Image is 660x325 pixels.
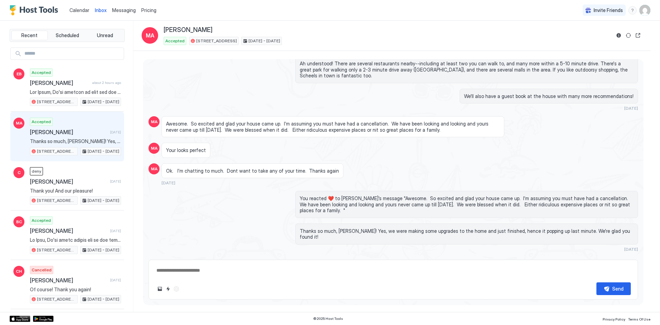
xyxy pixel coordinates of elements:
button: Quick reply [164,285,172,293]
span: [DATE] - [DATE] [88,197,119,204]
button: Send [596,282,631,295]
span: You reacted ❤️ to [PERSON_NAME]’s message "Awesome. So excited and glad your house came up. I’m a... [300,195,634,214]
span: [STREET_ADDRESS] [37,247,76,253]
span: MA [16,120,22,126]
input: Input Field [22,48,124,59]
button: Recent [11,31,48,40]
span: [DATE] [624,106,638,111]
span: Thanks so much, [PERSON_NAME]! Yes, we were making some upgrades to the home and just finished, h... [300,228,634,240]
span: Messaging [112,7,136,13]
span: Thanks so much, [PERSON_NAME]! Yes, we were making some upgrades to the home and just finished, h... [30,138,121,144]
button: Reservation information [615,31,623,40]
a: App Store [10,316,30,322]
span: Privacy Policy [603,317,625,321]
button: Sync reservation [624,31,632,40]
span: [DATE] [624,247,638,252]
button: Scheduled [49,31,86,40]
span: [DATE] - [DATE] [88,99,119,105]
span: MA [151,166,157,172]
span: Thank you! And our pleasure! [30,188,121,194]
span: MA [151,119,157,125]
a: Inbox [95,7,107,14]
a: Google Play Store [33,316,54,322]
span: Of course! Thank you again! [30,286,121,293]
span: MA [151,145,157,151]
span: Accepted [32,217,51,224]
a: Privacy Policy [603,315,625,322]
span: Ah understood! There are several restaurants nearby--including at least two you can walk to, and ... [300,61,634,79]
span: [PERSON_NAME] [30,79,89,86]
span: [DATE] - [DATE] [88,148,119,154]
span: [PERSON_NAME] [30,277,107,284]
button: Open reservation [634,31,642,40]
span: Accepted [32,119,51,125]
span: MA [146,31,154,40]
span: Calendar [69,7,89,13]
span: Recent [21,32,37,39]
span: [DATE] [110,229,121,233]
span: [DATE] - [DATE] [88,247,119,253]
div: tab-group [10,29,125,42]
span: EB [16,71,22,77]
span: [STREET_ADDRESS] [196,38,237,44]
span: Unread [97,32,113,39]
span: [DATE] [110,179,121,184]
span: Accepted [32,69,51,76]
span: [STREET_ADDRESS] [37,148,76,154]
div: Send [612,285,624,292]
span: Ok. I’m chatting to much. Dont want to take any of your time. Thanks again [166,168,339,174]
span: Your looks perfect [166,147,206,153]
span: Inbox [95,7,107,13]
span: C [18,170,21,176]
span: Invite Friends [594,7,623,13]
span: [STREET_ADDRESS] [37,296,76,302]
span: We'll also have a guest book at the house with many more recommendations! [464,93,634,99]
div: User profile [639,5,650,16]
span: Awesome. So excited and glad your house came up. I’m assuming you must have had a cancellation. W... [166,121,500,133]
span: [PERSON_NAME] [164,26,212,34]
span: Scheduled [56,32,79,39]
span: deny [32,168,41,174]
span: [DATE] - [DATE] [88,296,119,302]
span: [PERSON_NAME] [30,178,107,185]
a: Host Tools Logo [10,5,61,15]
span: Lo Ipsu, Do'si ametc adipis eli se doe temp, inc utlabo et dolore mag aliq enima-min ve quisnost ... [30,237,121,243]
span: Accepted [165,38,185,44]
button: Upload image [156,285,164,293]
span: BC [16,219,22,225]
span: [DATE] [110,130,121,134]
span: [DATE] [162,180,175,185]
a: Calendar [69,7,89,14]
a: Terms Of Use [628,315,650,322]
span: [PERSON_NAME] [30,227,107,234]
span: [PERSON_NAME] [30,129,107,136]
span: CH [16,268,22,274]
span: [DATE] - [DATE] [249,38,280,44]
span: Lor Ipsum, Do'si ametcon ad elit sed doe temp incididu utla! Etdo'm ali enimadm ve qui nostr-ex u... [30,89,121,95]
div: menu [628,6,637,14]
span: [STREET_ADDRESS] [37,197,76,204]
button: Unread [87,31,123,40]
span: [STREET_ADDRESS] [37,99,76,105]
span: Pricing [141,7,156,13]
span: [DATE] [110,278,121,282]
a: Messaging [112,7,136,14]
span: about 2 hours ago [92,80,121,85]
span: Terms Of Use [628,317,650,321]
span: Cancelled [32,267,52,273]
span: © 2025 Host Tools [313,316,343,321]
